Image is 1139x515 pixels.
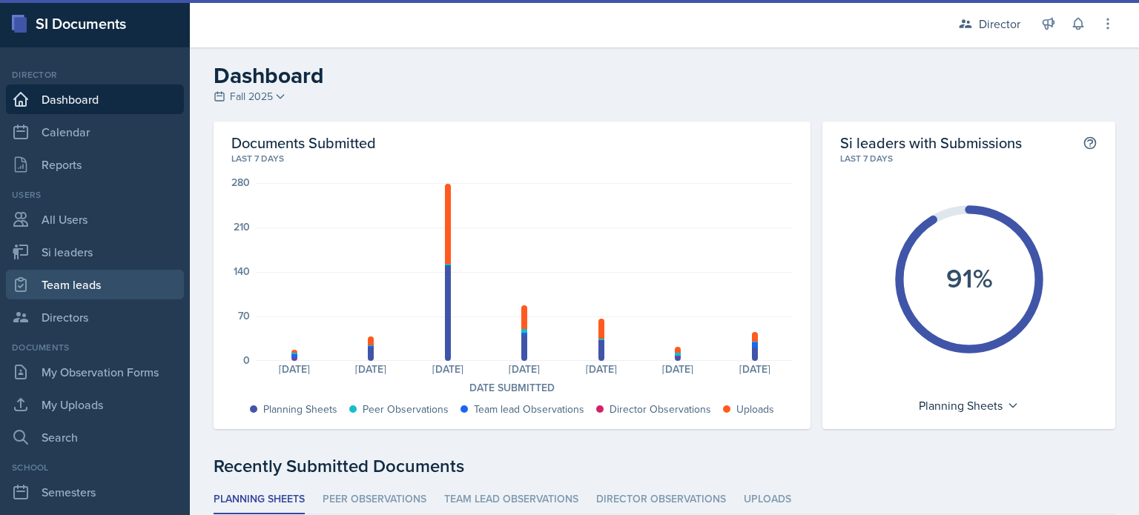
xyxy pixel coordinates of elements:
div: [DATE] [639,364,716,374]
div: Recently Submitted Documents [214,453,1115,479]
div: Last 7 days [840,152,1097,165]
span: Fall 2025 [230,89,273,104]
div: [DATE] [716,364,793,374]
a: Reports [6,150,184,179]
a: My Observation Forms [6,357,184,387]
div: Planning Sheets [263,402,337,417]
div: Users [6,188,184,202]
div: Date Submitted [231,380,793,396]
a: Team leads [6,270,184,299]
div: Director [6,68,184,82]
a: Directors [6,302,184,332]
a: All Users [6,205,184,234]
li: Team lead Observations [444,485,578,514]
div: [DATE] [332,364,409,374]
a: Si leaders [6,237,184,267]
h2: Si leaders with Submissions [840,133,1022,152]
a: Search [6,422,184,452]
div: 70 [238,310,250,321]
div: Director Observations [610,402,711,417]
div: 0 [243,355,250,365]
li: Director Observations [596,485,726,514]
li: Uploads [744,485,791,514]
div: School [6,461,184,474]
div: Last 7 days [231,152,793,165]
div: [DATE] [486,364,562,374]
div: Uploads [736,402,774,417]
a: Dashboard [6,84,184,114]
div: [DATE] [409,364,486,374]
div: 210 [234,222,250,232]
h2: Documents Submitted [231,133,793,152]
div: Documents [6,341,184,354]
a: Calendar [6,117,184,147]
div: Peer Observations [363,402,449,417]
div: Director [979,15,1020,33]
div: [DATE] [256,364,332,374]
div: [DATE] [563,364,639,374]
li: Peer Observations [323,485,426,514]
a: My Uploads [6,390,184,419]
div: 140 [234,266,250,276]
h2: Dashboard [214,62,1115,89]
a: Semesters [6,477,184,507]
div: Planning Sheets [911,393,1026,417]
text: 91% [945,259,992,297]
div: 280 [231,177,250,187]
li: Planning Sheets [214,485,305,514]
div: Team lead Observations [474,402,584,417]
